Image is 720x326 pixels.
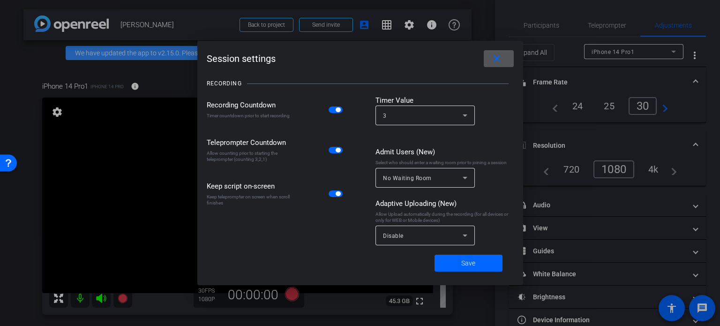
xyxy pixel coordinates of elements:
[491,53,502,65] mat-icon: close
[461,258,475,268] span: Save
[435,255,502,272] button: Save
[207,79,242,88] div: RECORDING
[383,113,387,119] span: 3
[207,50,514,67] div: Session settings
[207,100,293,110] div: Recording Countdown
[383,175,432,182] span: No Waiting Room
[207,137,293,148] div: Teleprompter Countdown
[207,150,293,162] div: Allow counting prior to starting the teleprompter (counting 3,2,1)
[375,198,514,209] div: Adaptive Uploading (New)
[375,95,514,106] div: Timer Value
[207,113,293,119] div: Timer countdown prior to start recording
[207,72,514,95] openreel-title-line: RECORDING
[375,159,514,166] div: Select who should enter a waiting room prior to joining a session
[207,194,293,206] div: Keep teleprompter on screen when scroll finishes
[383,233,404,239] span: Disable
[207,181,293,191] div: Keep script on-screen
[375,211,514,223] div: Allow Upload automatically during the recording (for all devices or only for WEB or Mobile devices)
[375,147,514,157] div: Admit Users (New)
